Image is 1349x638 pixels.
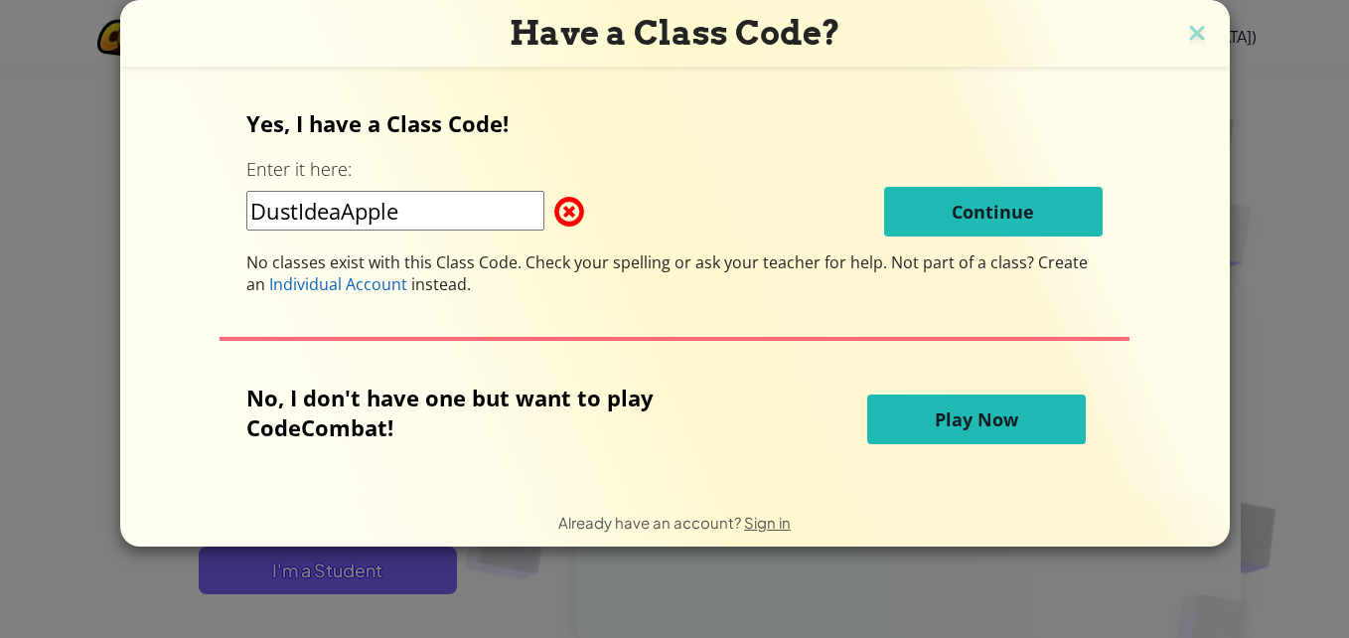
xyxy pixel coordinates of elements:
[269,273,407,295] span: Individual Account
[884,187,1103,237] button: Continue
[952,200,1034,224] span: Continue
[935,407,1018,431] span: Play Now
[867,395,1086,444] button: Play Now
[246,108,1103,138] p: Yes, I have a Class Code!
[1184,20,1210,50] img: close icon
[744,513,791,532] a: Sign in
[246,157,352,182] label: Enter it here:
[558,513,744,532] span: Already have an account?
[407,273,471,295] span: instead.
[510,13,840,53] span: Have a Class Code?
[246,251,1088,295] span: Not part of a class? Create an
[246,383,751,442] p: No, I don't have one but want to play CodeCombat!
[246,251,891,273] span: No classes exist with this Class Code. Check your spelling or ask your teacher for help.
